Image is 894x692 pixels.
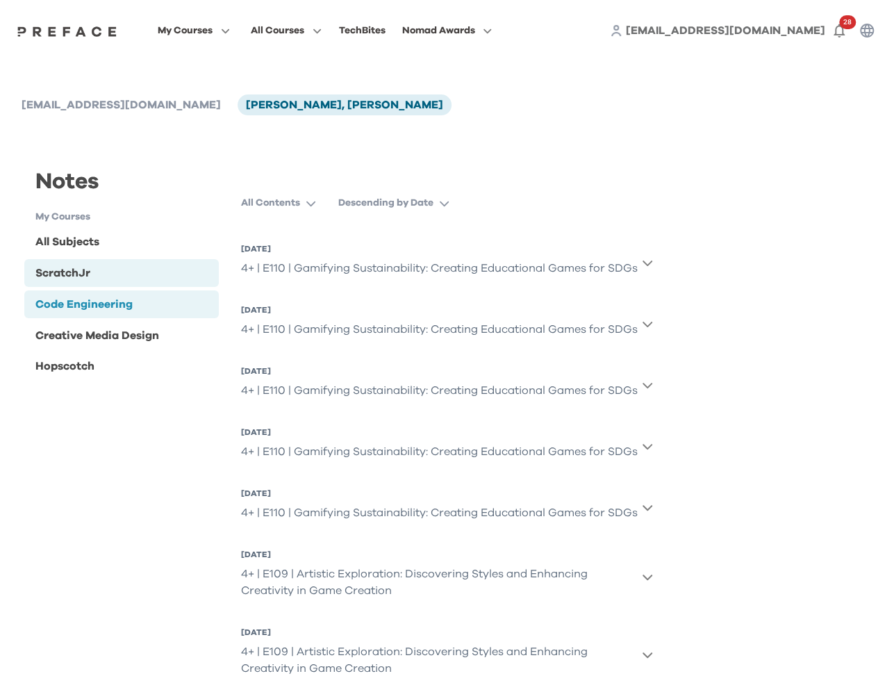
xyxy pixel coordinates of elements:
div: Creative Media Design [35,327,159,344]
span: My Courses [158,22,213,39]
button: All Contents [241,190,327,215]
span: [EMAIL_ADDRESS][DOMAIN_NAME] [626,25,825,36]
button: 28 [825,17,853,44]
button: Nomad Awards [397,22,496,40]
button: [DATE]4+ | E109 | Artistic Exploration: Discovering Styles and Enhancing Creativity in Game Creation [241,621,653,688]
img: Preface Logo [14,26,121,37]
div: 4+ | E110 | Gamifying Sustainability: Creating Educational Games for SDGs [241,499,638,527]
div: 4+ | E110 | Gamifying Sustainability: Creating Educational Games for SDGs [241,438,638,466]
div: [DATE] [241,365,638,377]
div: TechBites [338,22,385,39]
div: [DATE] [241,488,638,499]
button: [DATE]4+ | E110 | Gamifying Sustainability: Creating Educational Games for SDGs [241,482,653,532]
button: My Courses [154,22,234,40]
button: [DATE]4+ | E110 | Gamifying Sustainability: Creating Educational Games for SDGs [241,299,653,349]
div: [DATE] [241,627,642,638]
button: [DATE]4+ | E110 | Gamifying Sustainability: Creating Educational Games for SDGs [241,360,653,410]
div: Hopscotch [35,358,94,374]
span: [PERSON_NAME], [PERSON_NAME] [246,99,443,110]
h1: My Courses [35,210,220,224]
div: Notes [24,165,220,210]
span: All Courses [251,22,304,39]
span: Nomad Awards [402,22,474,39]
div: 4+ | E109 | Artistic Exploration: Discovering Styles and Enhancing Creativity in Game Creation [241,560,642,604]
button: [DATE]4+ | E109 | Artistic Exploration: Discovering Styles and Enhancing Creativity in Game Creation [241,543,653,610]
a: Preface Logo [14,25,121,36]
div: [DATE] [241,243,638,254]
div: [DATE] [241,427,638,438]
div: [DATE] [241,549,642,560]
div: All Subjects [35,233,99,250]
span: [EMAIL_ADDRESS][DOMAIN_NAME] [22,99,221,110]
div: 4+ | E109 | Artistic Exploration: Discovering Styles and Enhancing Creativity in Game Creation [241,638,642,682]
p: Descending by Date [338,196,433,210]
a: [EMAIL_ADDRESS][DOMAIN_NAME] [626,22,825,39]
div: [DATE] [241,304,638,315]
span: 28 [839,15,856,29]
button: [DATE]4+ | E110 | Gamifying Sustainability: Creating Educational Games for SDGs [241,238,653,288]
div: ScratchJr [35,265,90,281]
div: 4+ | E110 | Gamifying Sustainability: Creating Educational Games for SDGs [241,315,638,343]
div: 4+ | E110 | Gamifying Sustainability: Creating Educational Games for SDGs [241,254,638,282]
div: 4+ | E110 | Gamifying Sustainability: Creating Educational Games for SDGs [241,377,638,404]
button: Descending by Date [338,190,461,215]
p: All Contents [241,196,300,210]
div: Code Engineering [35,296,133,313]
button: [DATE]4+ | E110 | Gamifying Sustainability: Creating Educational Games for SDGs [241,421,653,471]
button: All Courses [247,22,326,40]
